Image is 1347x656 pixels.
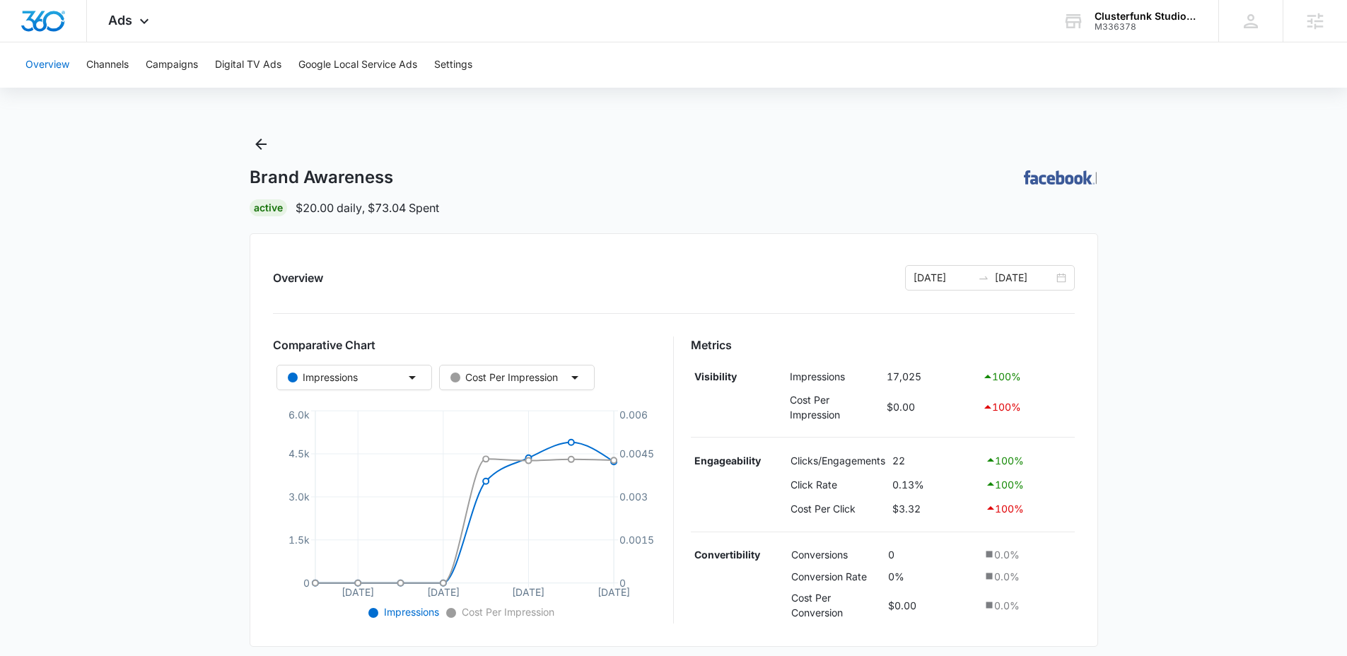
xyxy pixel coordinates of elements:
[983,569,1071,584] div: 0.0 %
[146,42,198,88] button: Campaigns
[985,452,1071,469] div: 100 %
[250,199,287,216] div: Active
[450,370,558,385] div: Cost Per Impression
[288,447,309,459] tspan: 4.5k
[883,365,979,389] td: 17,025
[512,586,544,598] tspan: [DATE]
[619,534,654,546] tspan: 0.0015
[25,42,69,88] button: Overview
[288,409,309,421] tspan: 6.0k
[1095,11,1198,22] div: account name
[288,534,309,546] tspan: 1.5k
[788,544,885,566] td: Conversions
[787,389,884,426] td: Cost Per Impression
[298,42,417,88] button: Google Local Service Ads
[995,270,1054,286] input: End date
[1095,170,1098,185] p: |
[978,272,989,283] span: swap-right
[288,370,358,385] div: Impressions
[691,336,1075,353] h3: Metrics
[788,566,885,587] td: Conversion Rate
[108,13,132,28] span: Ads
[787,449,889,473] td: Clicks/Engagements
[694,455,761,467] strong: Engageability
[459,606,554,618] span: Cost Per Impression
[982,368,1071,385] div: 100 %
[1024,170,1095,184] img: FACEBOOK
[619,577,626,589] tspan: 0
[787,472,889,496] td: Click Rate
[215,42,281,88] button: Digital TV Ads
[787,496,889,520] td: Cost Per Click
[889,449,981,473] td: 22
[276,365,432,390] button: Impressions
[983,547,1071,562] div: 0.0 %
[250,133,272,156] button: Back
[434,42,472,88] button: Settings
[885,566,979,587] td: 0%
[342,586,374,598] tspan: [DATE]
[889,496,981,520] td: $3.32
[619,491,648,503] tspan: 0.003
[978,272,989,283] span: to
[427,586,460,598] tspan: [DATE]
[985,500,1071,517] div: 100 %
[883,389,979,426] td: $0.00
[296,199,439,216] p: $20.00 daily , $73.04 Spent
[982,399,1071,416] div: 100 %
[914,270,972,286] input: Start date
[694,549,760,561] strong: Convertibility
[889,472,981,496] td: 0.13%
[381,606,439,618] span: Impressions
[439,365,595,390] button: Cost Per Impression
[597,586,630,598] tspan: [DATE]
[983,598,1071,613] div: 0.0 %
[619,447,654,459] tspan: 0.0045
[619,409,648,421] tspan: 0.006
[273,269,323,286] h2: Overview
[1095,22,1198,32] div: account id
[694,370,737,382] strong: Visibility
[788,587,885,623] td: Cost Per Conversion
[86,42,129,88] button: Channels
[273,336,657,353] h3: Comparative Chart
[885,544,979,566] td: 0
[787,365,884,389] td: Impressions
[985,476,1071,493] div: 100 %
[250,167,393,188] h1: Brand Awareness
[288,491,309,503] tspan: 3.0k
[303,577,309,589] tspan: 0
[885,587,979,623] td: $0.00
